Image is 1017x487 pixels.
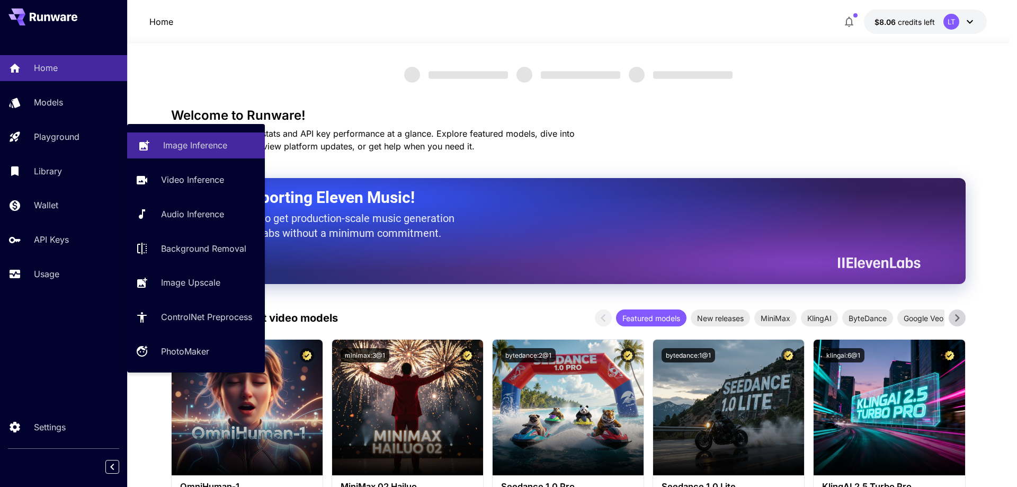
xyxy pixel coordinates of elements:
[34,199,58,211] p: Wallet
[34,61,58,74] p: Home
[300,348,314,362] button: Certified Model – Vetted for best performance and includes a commercial license.
[161,242,246,255] p: Background Removal
[127,201,265,227] a: Audio Inference
[898,17,935,26] span: credits left
[653,340,804,475] img: alt
[501,348,556,362] button: bytedance:2@1
[34,421,66,433] p: Settings
[493,340,644,475] img: alt
[161,276,220,289] p: Image Upscale
[161,311,252,323] p: ControlNet Preprocess
[198,188,913,208] h2: Now Supporting Eleven Music!
[621,348,635,362] button: Certified Model – Vetted for best performance and includes a commercial license.
[161,208,224,220] p: Audio Inference
[171,128,575,152] span: Check out your usage stats and API key performance at a glance. Explore featured models, dive int...
[460,348,475,362] button: Certified Model – Vetted for best performance and includes a commercial license.
[897,313,950,324] span: Google Veo
[34,165,62,178] p: Library
[127,270,265,296] a: Image Upscale
[842,313,893,324] span: ByteDance
[781,348,796,362] button: Certified Model – Vetted for best performance and includes a commercial license.
[34,130,79,143] p: Playground
[172,340,323,475] img: alt
[864,10,987,34] button: $8.06118
[34,96,63,109] p: Models
[616,313,686,324] span: Featured models
[822,348,864,362] button: klingai:6@1
[161,173,224,186] p: Video Inference
[198,211,462,241] p: The only way to get production-scale music generation from Eleven Labs without a minimum commitment.
[149,15,173,28] nav: breadcrumb
[149,15,173,28] p: Home
[691,313,750,324] span: New releases
[105,460,119,474] button: Collapse sidebar
[127,132,265,158] a: Image Inference
[127,304,265,330] a: ControlNet Preprocess
[332,340,483,475] img: alt
[163,139,227,152] p: Image Inference
[662,348,715,362] button: bytedance:1@1
[341,348,389,362] button: minimax:3@1
[127,167,265,193] a: Video Inference
[875,16,935,28] div: $8.06118
[34,268,59,280] p: Usage
[171,108,966,123] h3: Welcome to Runware!
[113,457,127,476] div: Collapse sidebar
[942,348,957,362] button: Certified Model – Vetted for best performance and includes a commercial license.
[814,340,965,475] img: alt
[127,339,265,365] a: PhotoMaker
[161,345,209,358] p: PhotoMaker
[875,17,898,26] span: $8.06
[34,233,69,246] p: API Keys
[943,14,959,30] div: LT
[801,313,838,324] span: KlingAI
[127,235,265,261] a: Background Removal
[754,313,797,324] span: MiniMax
